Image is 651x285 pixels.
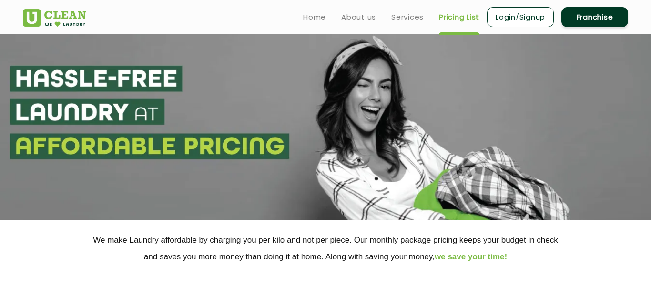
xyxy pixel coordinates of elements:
span: we save your time! [435,252,507,261]
a: Home [303,11,326,23]
a: Franchise [561,7,628,27]
img: UClean Laundry and Dry Cleaning [23,9,86,27]
a: About us [341,11,376,23]
p: We make Laundry affordable by charging you per kilo and not per piece. Our monthly package pricin... [23,232,628,265]
a: Services [391,11,424,23]
a: Login/Signup [487,7,554,27]
a: Pricing List [439,11,479,23]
